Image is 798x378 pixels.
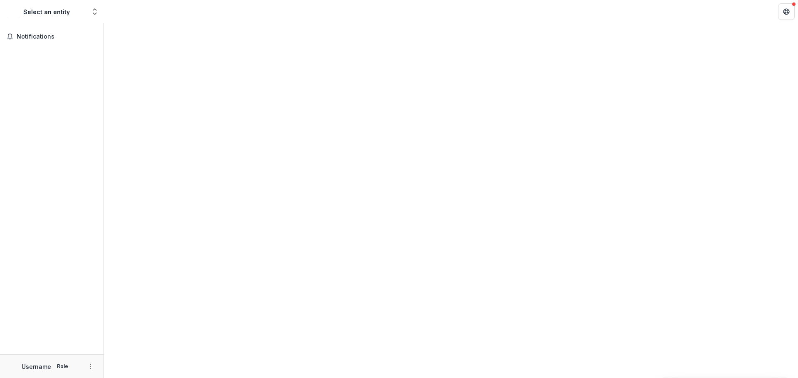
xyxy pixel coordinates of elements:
[17,33,97,40] span: Notifications
[85,361,95,371] button: More
[89,3,101,20] button: Open entity switcher
[778,3,795,20] button: Get Help
[22,362,51,371] p: Username
[54,363,71,370] p: Role
[23,7,70,16] div: Select an entity
[3,30,100,43] button: Notifications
